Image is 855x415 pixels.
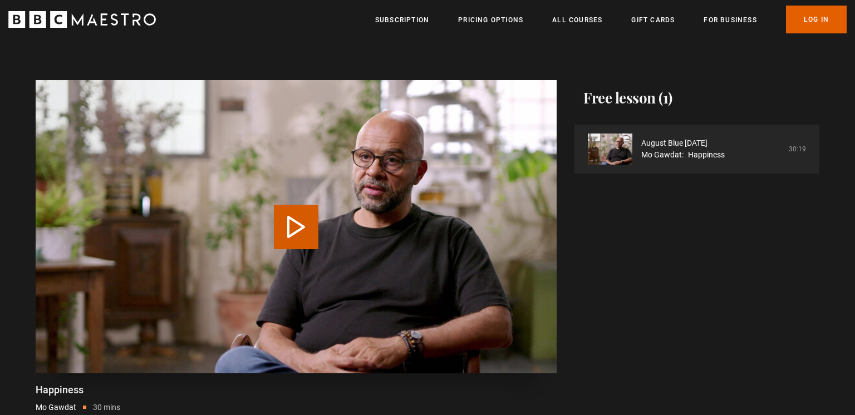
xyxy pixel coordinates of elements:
[704,14,756,26] a: For business
[274,205,318,249] button: Play Lesson Happiness
[375,6,847,33] nav: Primary
[8,11,156,28] svg: BBC Maestro
[36,382,557,397] p: Happiness
[552,14,602,26] a: All Courses
[574,80,819,116] h2: Free lesson (1)
[375,14,429,26] a: Subscription
[458,14,523,26] a: Pricing Options
[93,402,120,413] p: 30 mins
[641,149,725,161] a: Mo Gawdat: Happiness
[631,14,675,26] a: Gift Cards
[36,402,76,413] p: Mo Gawdat
[786,6,847,33] a: Log In
[36,80,557,373] video-js: Video Player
